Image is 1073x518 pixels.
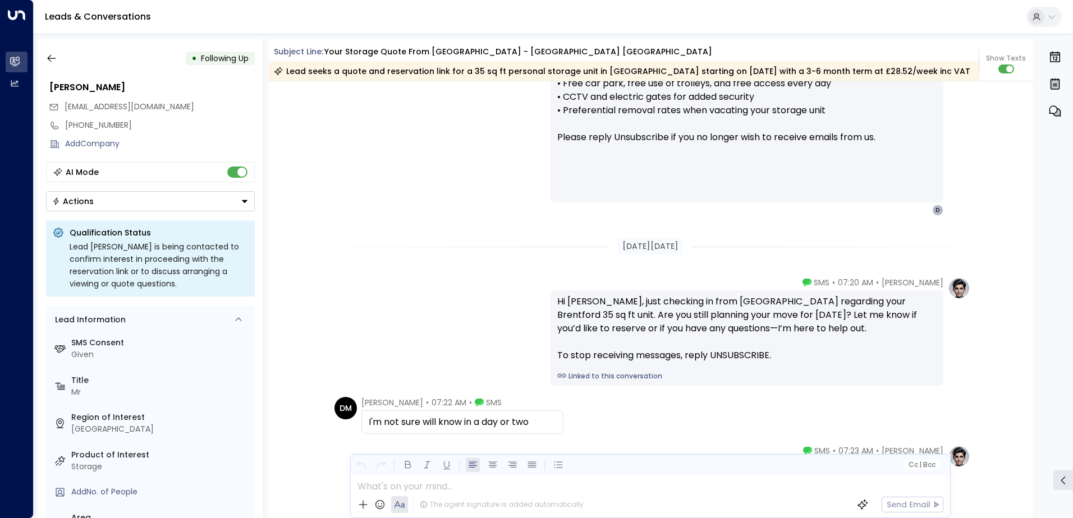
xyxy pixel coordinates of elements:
span: Davidmatthews2012@hotmail.co.uk [65,101,194,113]
label: Title [71,374,250,386]
div: I'm not sure will know in a day or two [369,415,556,429]
div: D [932,205,943,216]
div: [PHONE_NUMBER] [65,119,255,131]
div: Your storage quote from [GEOGRAPHIC_DATA] - [GEOGRAPHIC_DATA] [GEOGRAPHIC_DATA] [324,46,712,58]
span: • [469,397,472,408]
div: Lead Information [51,314,126,326]
p: Qualification Status [70,227,248,238]
label: SMS Consent [71,337,250,349]
span: SMS [486,397,502,408]
span: 07:23 AM [838,445,873,456]
div: Mr [71,386,250,398]
button: Actions [46,191,255,211]
span: SMS [814,445,830,456]
span: SMS [814,277,829,288]
span: [PERSON_NAME] [361,397,423,408]
div: The agent signature is added automatically [420,499,584,510]
span: Cc Bcc [908,461,935,469]
span: [PERSON_NAME] [882,277,943,288]
div: AddNo. of People [71,486,250,498]
img: profile-logo.png [948,445,970,468]
a: Leads & Conversations [45,10,151,23]
div: Lead seeks a quote and reservation link for a 35 sq ft personal storage unit in [GEOGRAPHIC_DATA]... [274,66,970,77]
a: Linked to this conversation [557,371,937,381]
img: profile-logo.png [948,277,970,299]
span: Show Texts [986,53,1026,63]
span: [PERSON_NAME] [882,445,943,456]
div: Lead [PERSON_NAME] is being contacted to confirm interest in proceeding with the reservation link... [70,240,248,290]
button: Cc|Bcc [904,460,939,470]
button: Undo [354,458,368,472]
label: Product of Interest [71,449,250,461]
span: • [876,277,879,288]
div: AddCompany [65,138,255,150]
span: • [426,397,429,408]
span: Subject Line: [274,46,323,57]
span: | [919,461,921,469]
span: • [833,445,836,456]
div: [DATE][DATE] [618,238,683,255]
label: Region of Interest [71,411,250,423]
span: 07:20 AM [838,277,873,288]
div: AI Mode [66,166,99,178]
div: Actions [52,196,94,206]
span: Following Up [201,53,249,64]
div: Button group with a nested menu [46,191,255,211]
span: [EMAIL_ADDRESS][DOMAIN_NAME] [65,101,194,112]
div: Hi [PERSON_NAME], just checking in from [GEOGRAPHIC_DATA] regarding your Brentford 35 sq ft unit.... [557,295,937,362]
div: Storage [71,461,250,473]
div: Given [71,349,250,360]
div: [GEOGRAPHIC_DATA] [71,423,250,435]
div: DM [334,397,357,419]
span: • [832,277,835,288]
span: 07:22 AM [432,397,466,408]
button: Redo [374,458,388,472]
div: [PERSON_NAME] [49,81,255,94]
span: • [876,445,879,456]
div: • [191,48,197,68]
